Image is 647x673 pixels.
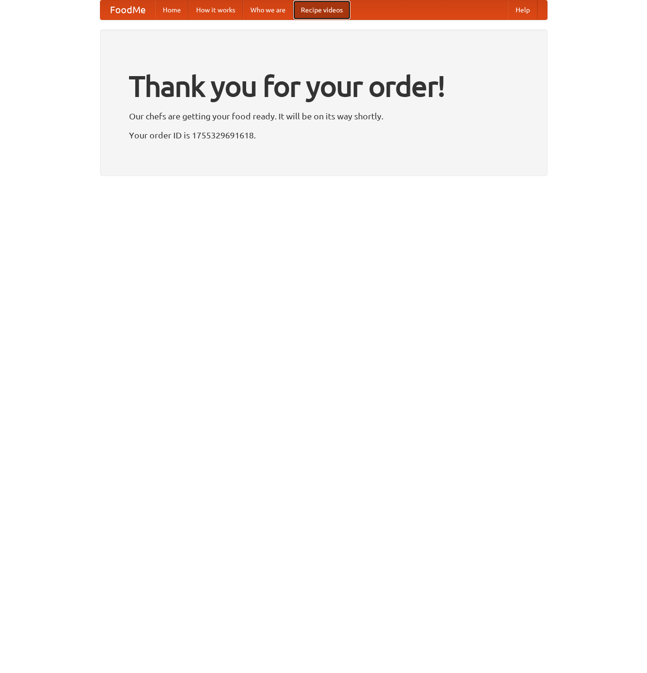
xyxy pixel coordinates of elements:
[129,109,518,123] p: Our chefs are getting your food ready. It will be on its way shortly.
[189,0,243,20] a: How it works
[129,63,518,109] h1: Thank you for your order!
[508,0,538,20] a: Help
[155,0,189,20] a: Home
[293,0,350,20] a: Recipe videos
[243,0,293,20] a: Who we are
[129,128,518,142] p: Your order ID is 1755329691618.
[100,0,155,20] a: FoodMe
